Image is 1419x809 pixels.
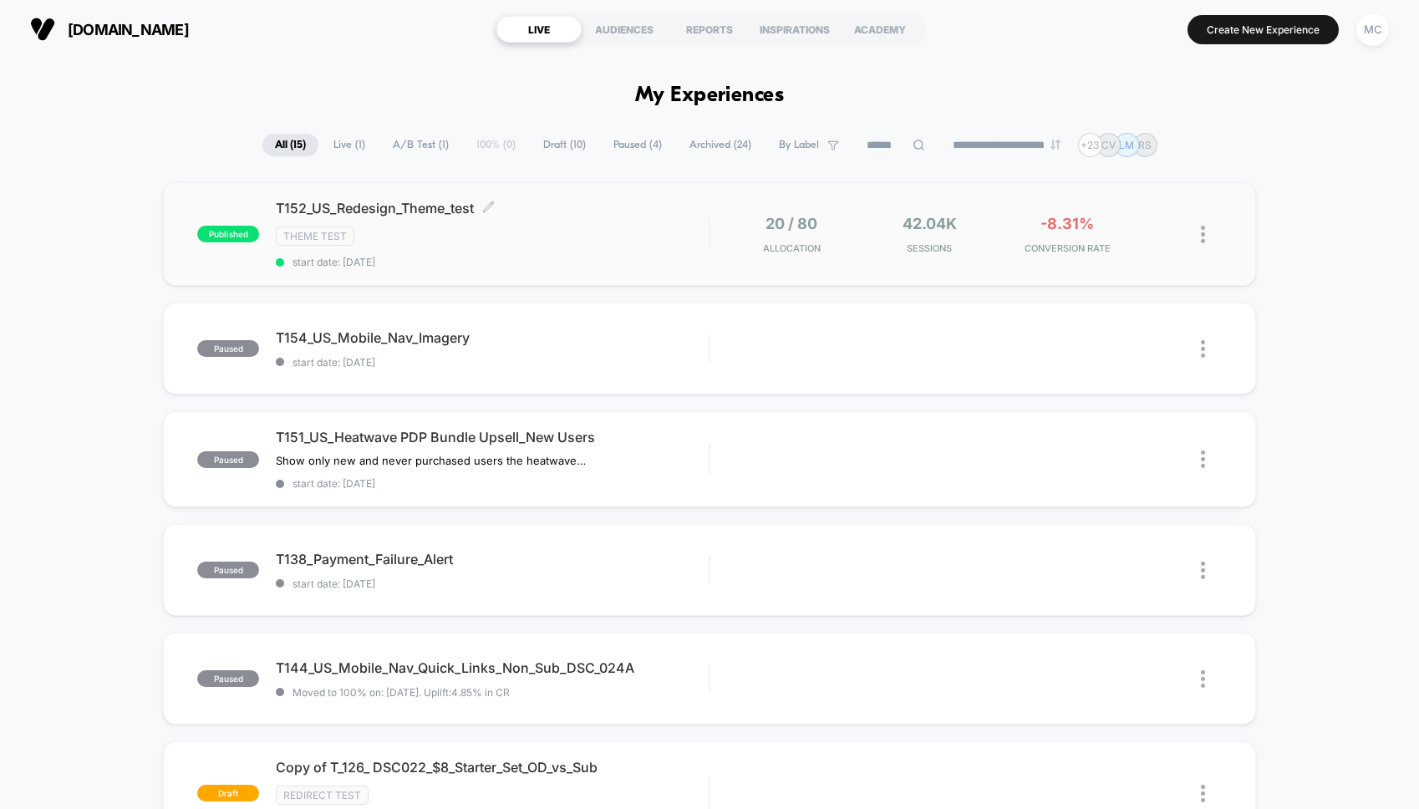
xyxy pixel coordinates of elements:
span: start date: [DATE] [276,477,709,490]
h1: My Experiences [635,84,785,108]
span: -8.31% [1040,215,1094,232]
span: start date: [DATE] [276,256,709,268]
span: published [197,226,259,242]
button: [DOMAIN_NAME] [25,16,194,43]
span: draft [197,785,259,801]
span: T144_US_Mobile_Nav_Quick_Links_Non_Sub_DSC_024A [276,659,709,676]
img: close [1201,785,1205,802]
span: [DOMAIN_NAME] [68,21,189,38]
span: T152_US_Redesign_Theme_test [276,200,709,216]
span: A/B Test ( 1 ) [380,134,461,156]
img: close [1201,226,1205,243]
img: close [1201,670,1205,688]
div: REPORTS [667,16,752,43]
img: close [1201,562,1205,579]
img: end [1050,140,1060,150]
span: Redirect Test [276,786,369,805]
div: AUDIENCES [582,16,667,43]
span: paused [197,340,259,357]
p: LM [1119,139,1134,151]
span: All ( 15 ) [262,134,318,156]
div: INSPIRATIONS [752,16,837,43]
span: Allocation [763,242,821,254]
span: Paused ( 4 ) [601,134,674,156]
img: close [1201,450,1205,468]
span: start date: [DATE] [276,356,709,369]
span: 20 / 80 [765,215,817,232]
span: T138_Payment_Failure_Alert [276,551,709,567]
span: Live ( 1 ) [321,134,378,156]
button: MC [1351,13,1394,47]
span: T151_US_Heatwave PDP Bundle Upsell_New Users [276,429,709,445]
div: MC [1356,13,1389,46]
span: start date: [DATE] [276,577,709,590]
button: Create New Experience [1188,15,1339,44]
span: Draft ( 10 ) [531,134,598,156]
img: close [1201,340,1205,358]
span: paused [197,451,259,468]
span: Sessions [865,242,994,254]
p: CV [1101,139,1116,151]
span: Archived ( 24 ) [677,134,764,156]
div: ACADEMY [837,16,923,43]
span: paused [197,670,259,687]
span: Copy of T_126_ DSC022_$8_Starter_Set_OD_vs_Sub [276,759,709,776]
p: RS [1138,139,1152,151]
div: LIVE [496,16,582,43]
span: T154_US_Mobile_Nav_Imagery [276,329,709,346]
span: paused [197,562,259,578]
img: Visually logo [30,17,55,42]
span: Moved to 100% on: [DATE] . Uplift: 4.85% in CR [292,686,510,699]
span: 42.04k [903,215,957,232]
span: By Label [779,139,819,151]
span: Show only new and never purchased users the heatwave bundle upsell on PDP. PDP has been out-perfo... [276,454,586,467]
span: Theme Test [276,226,354,246]
span: CONVERSION RATE [1003,242,1132,254]
div: + 23 [1078,133,1102,157]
